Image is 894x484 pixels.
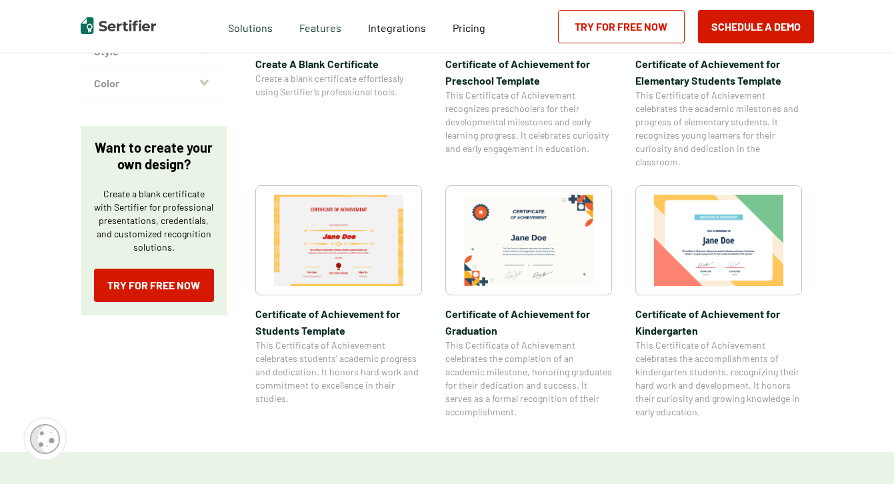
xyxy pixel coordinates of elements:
a: Try for Free Now [94,269,214,302]
span: This Certificate of Achievement celebrates the academic milestones and progress of elementary stu... [635,89,802,169]
span: This Certificate of Achievement celebrates the completion of an academic milestone, honoring grad... [445,339,612,419]
button: Schedule a Demo [698,10,814,43]
img: Cookie Popup Icon [30,424,60,454]
span: Certificate of Achievement for Students Template [255,305,422,339]
a: Try for Free Now [558,10,685,43]
img: Certificate of Achievement for Graduation [464,195,593,286]
span: This Certificate of Achievement celebrates the accomplishments of kindergarten students, recogniz... [635,339,802,419]
a: Pricing [453,18,485,35]
span: Pricing [453,21,485,34]
span: Certificate of Achievement for Preschool Template [445,55,612,89]
span: This Certificate of Achievement celebrates students’ academic progress and dedication. It honors ... [255,339,422,405]
span: Solutions [228,18,273,35]
a: Integrations [368,18,426,35]
span: Certificate of Achievement for Kindergarten [635,305,802,339]
span: Integrations [368,21,426,34]
span: This Certificate of Achievement recognizes preschoolers for their developmental milestones and ea... [445,89,612,155]
span: Certificate of Achievement for Graduation [445,305,612,339]
span: Create a blank certificate effortlessly using Sertifier’s professional tools. [255,72,422,99]
p: Create a blank certificate with Sertifier for professional presentations, credentials, and custom... [94,187,214,254]
p: Want to create your own design? [94,139,214,173]
span: Create A Blank Certificate [255,55,422,72]
iframe: Chat Widget [827,420,894,484]
span: Certificate of Achievement for Elementary Students Template [635,55,802,89]
img: Sertifier | Digital Credentialing Platform [81,17,156,34]
button: Color [81,67,227,99]
a: Certificate of Achievement for KindergartenCertificate of Achievement for KindergartenThis Certif... [635,185,802,419]
img: Certificate of Achievement for Kindergarten [654,195,783,286]
span: Features [299,18,341,35]
img: Certificate of Achievement for Students Template [274,195,403,286]
a: Certificate of Achievement for GraduationCertificate of Achievement for GraduationThis Certificat... [445,185,612,419]
a: Certificate of Achievement for Students TemplateCertificate of Achievement for Students TemplateT... [255,185,422,419]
